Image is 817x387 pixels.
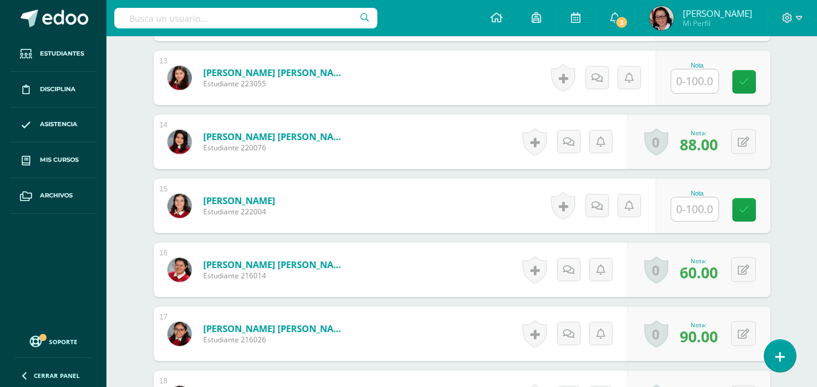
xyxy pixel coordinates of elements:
a: Asistencia [10,107,97,143]
input: 0-100.0 [671,69,718,93]
a: Mis cursos [10,142,97,178]
span: Estudiantes [40,49,84,59]
span: Estudiante 216014 [203,270,348,281]
a: 0 [644,256,668,284]
span: Archivos [40,191,73,200]
img: 9c8e3bafd8714266c7cbf1d1580e1108.png [168,66,192,90]
a: Disciplina [10,72,97,107]
div: Nota [671,62,724,69]
span: 60.00 [680,262,718,283]
a: Archivos [10,178,97,214]
span: Mi Perfil [683,18,752,28]
div: Nota: [680,129,718,137]
span: 3 [615,16,628,29]
a: 0 [644,320,668,348]
span: Soporte [49,337,77,346]
a: [PERSON_NAME] [203,194,275,206]
img: 3579cb3aa491e7bb3724336c0fbb37a5.png [168,322,192,346]
a: [PERSON_NAME] [PERSON_NAME] [203,258,348,270]
span: Mis cursos [40,155,79,165]
span: Estudiante 216026 [203,334,348,345]
span: Estudiante 220076 [203,142,348,153]
img: 61e3b5737a326e30f49a13121d7ff4ae.png [168,194,192,218]
span: Disciplina [40,85,76,94]
span: 88.00 [680,134,718,155]
span: 90.00 [680,326,718,347]
a: 0 [644,128,668,156]
span: Estudiante 222004 [203,206,275,217]
a: Estudiantes [10,36,97,72]
div: Nota: [680,321,718,329]
a: [PERSON_NAME] [PERSON_NAME] [203,322,348,334]
span: Cerrar panel [34,371,80,380]
img: 2acc572b8ec1196b957213eb7f184b71.png [168,130,192,154]
a: [PERSON_NAME] [PERSON_NAME] [203,66,348,78]
a: [PERSON_NAME] [PERSON_NAME] [203,130,348,142]
input: Busca un usuario... [114,8,377,28]
div: Nota [671,190,724,197]
img: b217ba966b98d7ebfa035597ca3155d1.png [168,258,192,282]
input: 0-100.0 [671,197,718,221]
a: Soporte [15,333,92,349]
span: [PERSON_NAME] [683,7,752,19]
span: Asistencia [40,120,77,129]
span: Estudiante 223055 [203,78,348,89]
div: Nota: [680,257,718,265]
img: 073ab9fb05eb5e4f9239493c9ec9f7a2.png [649,6,674,30]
